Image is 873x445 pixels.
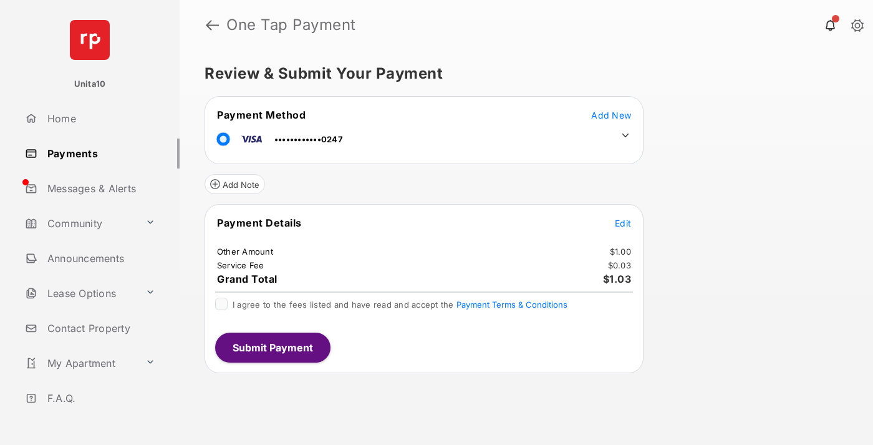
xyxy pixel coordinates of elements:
td: $1.00 [609,246,632,257]
a: Contact Property [20,313,180,343]
span: Grand Total [217,273,277,285]
a: My Apartment [20,348,140,378]
button: Submit Payment [215,333,330,363]
a: Announcements [20,243,180,273]
a: Community [20,208,140,238]
span: $1.03 [603,273,632,285]
a: Payments [20,139,180,169]
span: Payment Details [217,217,302,229]
td: $0.03 [607,260,632,271]
td: Service Fee [216,260,265,271]
button: Edit [615,217,631,229]
span: I agree to the fees listed and have read and accept the [233,300,567,310]
p: Unita10 [74,78,106,90]
a: F.A.Q. [20,383,180,413]
a: Home [20,104,180,134]
span: Payment Method [217,109,306,121]
span: Edit [615,218,631,228]
h5: Review & Submit Your Payment [205,66,838,81]
a: Lease Options [20,278,140,308]
button: I agree to the fees listed and have read and accept the [456,300,567,310]
button: Add New [591,109,631,121]
td: Other Amount [216,246,274,257]
a: Messages & Alerts [20,174,180,203]
span: Add New [591,110,631,120]
span: ••••••••••••0247 [274,134,343,144]
strong: One Tap Payment [226,17,356,32]
button: Add Note [205,174,265,194]
img: svg+xml;base64,PHN2ZyB4bWxucz0iaHR0cDovL3d3dy53My5vcmcvMjAwMC9zdmciIHdpZHRoPSI2NCIgaGVpZ2h0PSI2NC... [70,20,110,60]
